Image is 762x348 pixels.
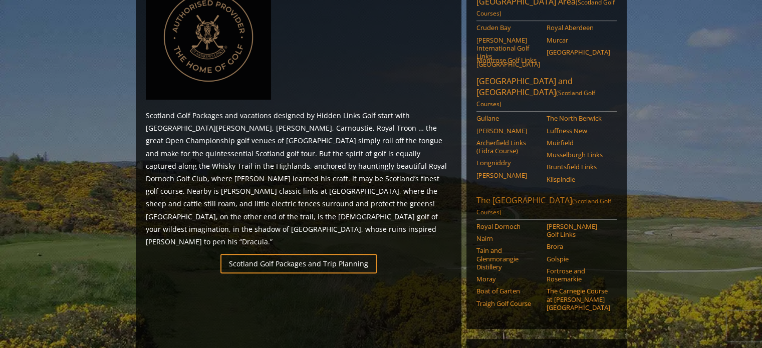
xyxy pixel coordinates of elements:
a: [PERSON_NAME] International Golf Links [GEOGRAPHIC_DATA] [476,36,540,69]
span: (Scotland Golf Courses) [476,89,595,108]
a: [GEOGRAPHIC_DATA] and [GEOGRAPHIC_DATA](Scotland Golf Courses) [476,76,617,112]
a: Traigh Golf Course [476,299,540,307]
a: Gullane [476,114,540,122]
a: The Carnegie Course at [PERSON_NAME][GEOGRAPHIC_DATA] [547,287,610,311]
a: [PERSON_NAME] Golf Links [547,222,610,239]
a: Luffness New [547,127,610,135]
a: Boat of Garten [476,287,540,295]
a: Musselburgh Links [547,151,610,159]
a: The [GEOGRAPHIC_DATA](Scotland Golf Courses) [476,195,617,220]
a: The North Berwick [547,114,610,122]
a: Nairn [476,234,540,242]
span: (Scotland Golf Courses) [476,197,611,216]
a: Bruntsfield Links [547,163,610,171]
a: [PERSON_NAME] [476,127,540,135]
a: Archerfield Links (Fidra Course) [476,139,540,155]
a: Golspie [547,255,610,263]
a: Montrose Golf Links [476,56,540,64]
a: Tain and Glenmorangie Distillery [476,246,540,271]
a: Murcar [547,36,610,44]
a: Fortrose and Rosemarkie [547,267,610,283]
p: Scotland Golf Packages and vacations designed by Hidden Links Golf start with [GEOGRAPHIC_DATA][P... [146,109,451,248]
a: Moray [476,275,540,283]
a: [GEOGRAPHIC_DATA] [547,48,610,56]
a: Longniddry [476,159,540,167]
a: Kilspindie [547,175,610,183]
a: Royal Dornoch [476,222,540,230]
a: Cruden Bay [476,24,540,32]
a: [PERSON_NAME] [476,171,540,179]
a: Royal Aberdeen [547,24,610,32]
a: Muirfield [547,139,610,147]
a: Brora [547,242,610,250]
a: Scotland Golf Packages and Trip Planning [220,254,377,273]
